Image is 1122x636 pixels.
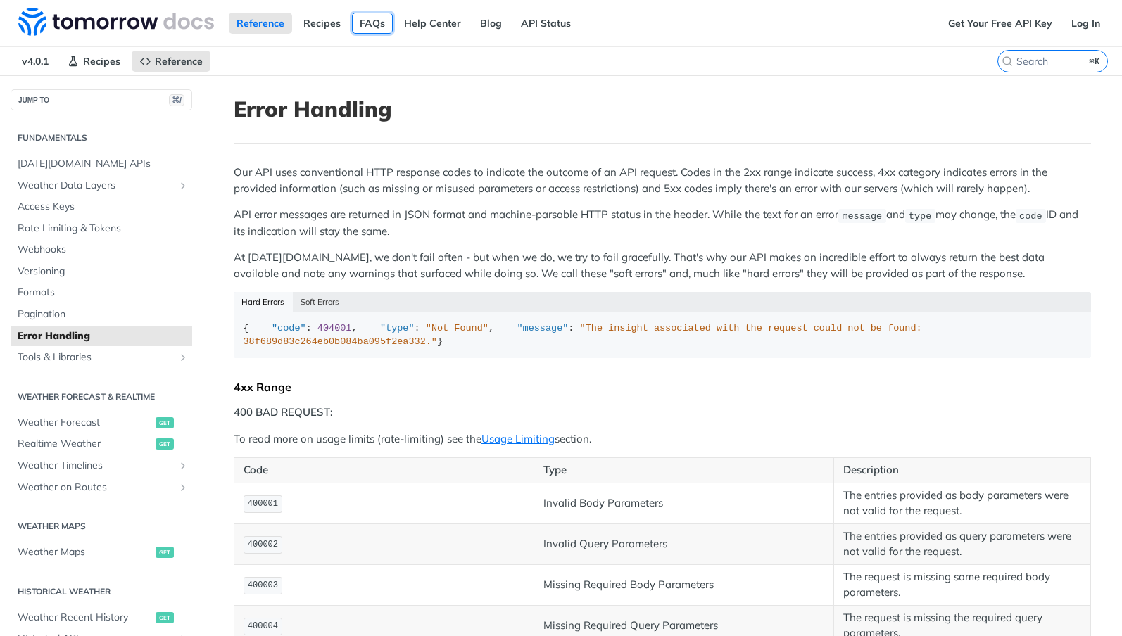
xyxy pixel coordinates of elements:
a: Realtime Weatherget [11,433,192,454]
span: v4.0.1 [14,51,56,72]
div: 4xx Range [234,380,1091,394]
p: At [DATE][DOMAIN_NAME], we don't fail often - but when we do, we try to fail gracefully. That's w... [234,250,1091,281]
kbd: ⌘K [1086,54,1104,68]
span: Weather Data Layers [18,179,174,193]
span: Weather Forecast [18,416,152,430]
span: 400004 [248,621,278,631]
a: Error Handling [11,326,192,347]
span: Weather Recent History [18,611,152,625]
span: code [1019,210,1042,221]
a: Reference [229,13,292,34]
a: Access Keys [11,196,192,217]
a: Tools & LibrariesShow subpages for Tools & Libraries [11,347,192,368]
th: Type [534,458,833,483]
span: Reference [155,55,203,68]
h1: Error Handling [234,96,1091,122]
span: get [156,612,174,623]
span: "code" [272,323,306,333]
button: Show subpages for Weather Data Layers [177,180,189,191]
span: Weather on Routes [18,481,174,495]
button: Show subpages for Tools & Libraries [177,352,189,363]
a: Recipes [296,13,348,34]
td: Missing Required Body Parameters [534,564,833,605]
span: [DATE][DOMAIN_NAME] APIs [18,157,189,171]
a: Blog [472,13,510,34]
p: To read more on usage limits (rate-limiting) see the section. [234,431,1091,447]
span: Versioning [18,265,189,279]
a: Formats [11,282,192,303]
td: The entries provided as body parameters were not valid for the request. [833,483,1090,523]
span: Recipes [83,55,120,68]
a: Weather Recent Historyget [11,607,192,628]
td: The request is missing some required body parameters. [833,564,1090,605]
a: Weather TimelinesShow subpages for Weather Timelines [11,455,192,476]
a: Weather Forecastget [11,412,192,433]
p: API error messages are returned in JSON format and machine-parsable HTTP status in the header. Wh... [234,207,1091,239]
td: Invalid Query Parameters [534,523,833,564]
span: Error Handling [18,329,189,343]
a: Reference [132,51,210,72]
span: "The insight associated with the request could not be found: 38f689d83c264eb0b084ba095f2ea332." [244,323,928,348]
a: Webhooks [11,239,192,260]
a: Weather Mapsget [11,542,192,563]
span: Access Keys [18,200,189,214]
span: 400003 [248,580,278,590]
span: 400002 [248,540,278,549]
span: Formats [18,286,189,300]
button: Show subpages for Weather on Routes [177,482,189,493]
a: Recipes [60,51,128,72]
a: Pagination [11,304,192,325]
a: Help Center [396,13,469,34]
a: API Status [513,13,579,34]
strong: 400 BAD REQUEST: [234,405,333,419]
th: Code [234,458,534,483]
a: Versioning [11,261,192,282]
span: type [909,210,931,221]
span: get [156,417,174,428]
td: Invalid Body Parameters [534,483,833,523]
a: Weather Data LayersShow subpages for Weather Data Layers [11,175,192,196]
a: FAQs [352,13,393,34]
span: message [842,210,882,221]
button: JUMP TO⌘/ [11,89,192,110]
button: Soft Errors [293,292,348,312]
div: { : , : , : } [244,322,1082,349]
span: Weather Timelines [18,459,174,473]
span: "Not Found" [426,323,488,333]
span: Webhooks [18,243,189,257]
span: "message" [517,323,568,333]
button: Show subpages for Weather Timelines [177,460,189,471]
a: Get Your Free API Key [940,13,1060,34]
th: Description [833,458,1090,483]
span: Weather Maps [18,545,152,559]
td: The entries provided as query parameters were not valid for the request. [833,523,1090,564]
svg: Search [1002,56,1013,67]
a: [DATE][DOMAIN_NAME] APIs [11,153,192,174]
span: 400001 [248,499,278,509]
span: get [156,438,174,450]
span: get [156,547,174,558]
span: "type" [380,323,415,333]
img: Tomorrow.io Weather API Docs [18,8,214,36]
h2: Fundamentals [11,132,192,144]
h2: Weather Forecast & realtime [11,390,192,403]
a: Rate Limiting & Tokens [11,218,192,239]
span: ⌘/ [169,94,184,106]
span: Rate Limiting & Tokens [18,222,189,236]
span: Realtime Weather [18,437,152,451]
a: Usage Limiting [481,432,555,445]
p: Our API uses conventional HTTP response codes to indicate the outcome of an API request. Codes in... [234,165,1091,196]
span: 404001 [317,323,352,333]
span: Pagination [18,307,189,322]
a: Log In [1064,13,1108,34]
h2: Weather Maps [11,520,192,533]
a: Weather on RoutesShow subpages for Weather on Routes [11,477,192,498]
h2: Historical Weather [11,585,192,598]
span: Tools & Libraries [18,350,174,364]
